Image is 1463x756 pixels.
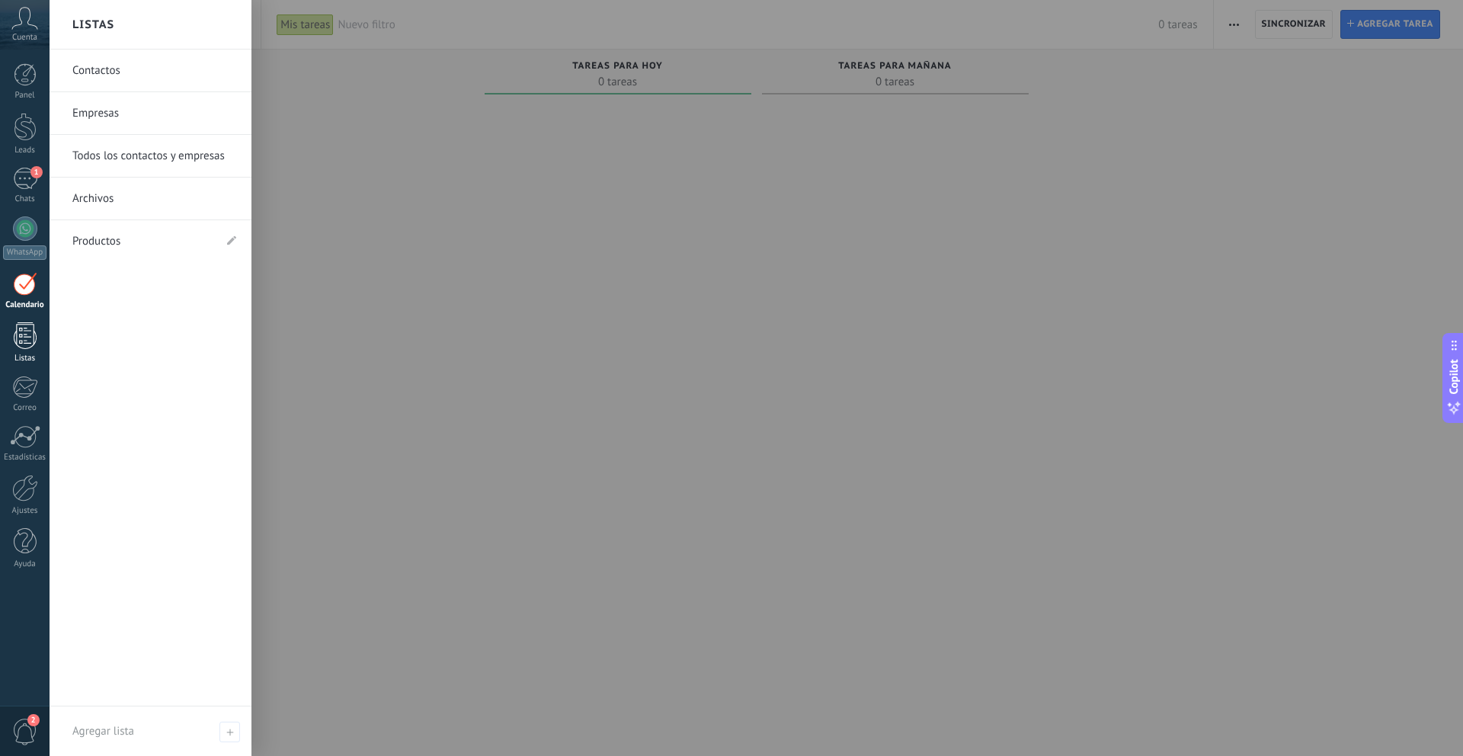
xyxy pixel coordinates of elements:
[72,92,236,135] a: Empresas
[3,245,46,260] div: WhatsApp
[219,722,240,742] span: Agregar lista
[3,453,47,463] div: Estadísticas
[72,220,213,263] a: Productos
[3,194,47,204] div: Chats
[72,1,114,49] h2: Listas
[3,354,47,364] div: Listas
[3,559,47,569] div: Ayuda
[27,714,40,726] span: 2
[3,506,47,516] div: Ajustes
[72,178,236,220] a: Archivos
[1446,360,1461,395] span: Copilot
[3,403,47,413] div: Correo
[12,33,37,43] span: Cuenta
[30,166,43,178] span: 1
[72,50,236,92] a: Contactos
[3,146,47,155] div: Leads
[3,91,47,101] div: Panel
[72,724,134,738] span: Agregar lista
[72,135,236,178] a: Todos los contactos y empresas
[3,300,47,310] div: Calendario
